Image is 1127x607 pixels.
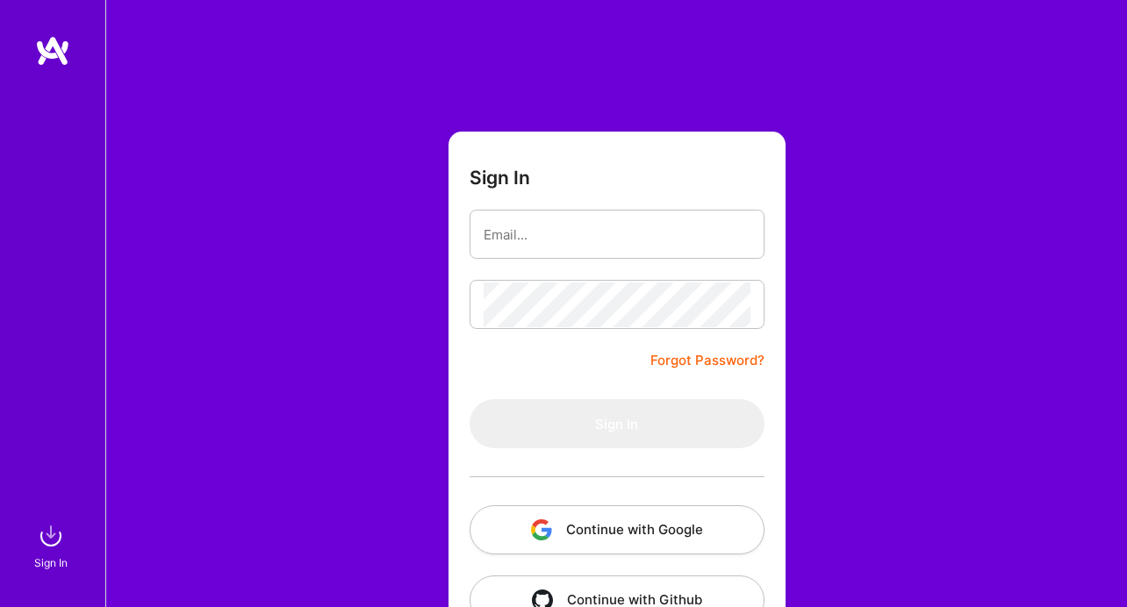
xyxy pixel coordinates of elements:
button: Sign In [470,399,764,448]
input: Email... [484,212,750,257]
button: Continue with Google [470,505,764,554]
div: Sign In [34,553,68,572]
a: Forgot Password? [650,350,764,371]
a: sign inSign In [37,518,68,572]
img: sign in [33,518,68,553]
h3: Sign In [470,167,530,189]
img: logo [35,35,70,67]
img: icon [531,519,552,540]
